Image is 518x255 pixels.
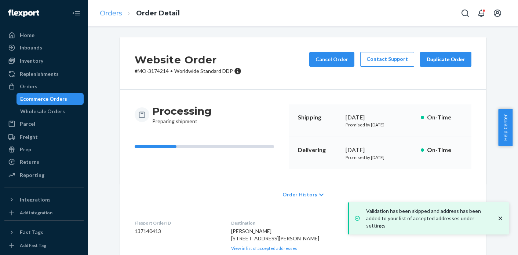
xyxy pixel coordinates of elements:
[309,52,354,67] button: Cancel Order
[174,68,233,74] span: Worldwide Standard DDP
[4,42,84,53] a: Inbounds
[346,146,415,154] div: [DATE]
[4,156,84,168] a: Returns
[135,220,219,226] dt: Flexport Order ID
[427,146,463,154] p: On-Time
[4,81,84,92] a: Orders
[17,106,84,117] a: Wholesale Orders
[20,242,46,248] div: Add Fast Tag
[4,68,84,80] a: Replenishments
[4,29,84,41] a: Home
[4,241,84,250] a: Add Fast Tag
[427,113,463,122] p: On-Time
[298,113,340,122] p: Shipping
[497,215,504,222] svg: close toast
[346,154,415,160] p: Promised by [DATE]
[20,108,65,115] div: Wholesale Orders
[420,52,471,67] button: Duplicate Order
[231,245,297,251] a: View in list of accepted addresses
[426,56,465,63] div: Duplicate Order
[135,67,241,75] p: # MO-3174214
[20,229,43,236] div: Fast Tags
[4,194,84,206] button: Integrations
[170,68,173,74] span: •
[100,9,122,17] a: Orders
[4,55,84,67] a: Inventory
[490,6,505,21] button: Open account menu
[20,32,34,39] div: Home
[136,9,180,17] a: Order Detail
[94,3,186,24] ol: breadcrumbs
[20,70,59,78] div: Replenishments
[20,95,67,103] div: Ecommerce Orders
[152,104,212,125] div: Preparing shipment
[298,146,340,154] p: Delivering
[231,228,319,241] span: [PERSON_NAME] [STREET_ADDRESS][PERSON_NAME]
[346,113,415,122] div: [DATE]
[231,220,368,226] dt: Destination
[4,226,84,238] button: Fast Tags
[20,120,35,127] div: Parcel
[4,118,84,130] a: Parcel
[20,196,51,203] div: Integrations
[152,104,212,118] h3: Processing
[20,44,42,51] div: Inbounds
[4,131,84,143] a: Freight
[282,191,317,198] span: Order History
[498,109,512,146] button: Help Center
[20,57,43,64] div: Inventory
[346,122,415,128] p: Promised by [DATE]
[135,228,219,235] dd: 137140413
[458,6,473,21] button: Open Search Box
[366,207,489,229] p: Validation has been skipped and address has been added to your list of accepted addresses under s...
[4,144,84,155] a: Prep
[4,208,84,217] a: Add Integration
[69,6,84,21] button: Close Navigation
[20,210,52,216] div: Add Integration
[17,93,84,105] a: Ecommerce Orders
[474,6,489,21] button: Open notifications
[360,52,414,67] a: Contact Support
[20,171,44,179] div: Reporting
[8,10,39,17] img: Flexport logo
[135,52,241,67] h2: Website Order
[20,133,38,141] div: Freight
[20,83,37,90] div: Orders
[20,158,39,166] div: Returns
[4,169,84,181] a: Reporting
[20,146,31,153] div: Prep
